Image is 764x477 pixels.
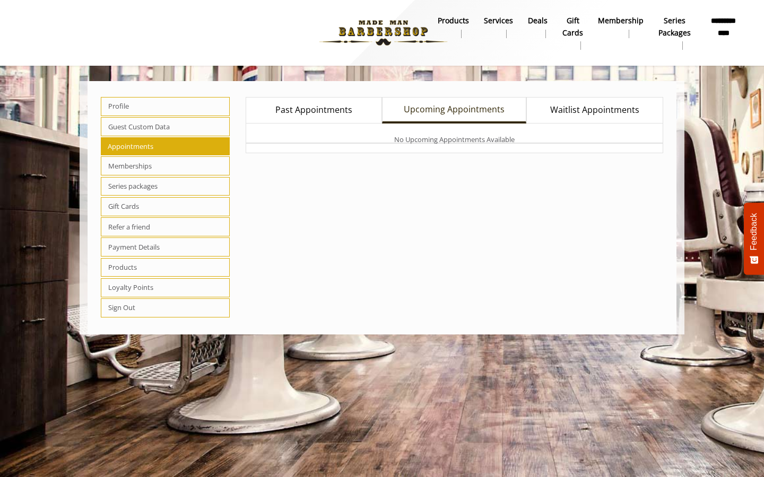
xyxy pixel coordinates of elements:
span: Waitlist Appointments [550,103,639,117]
span: Series packages [101,177,230,196]
a: DealsDeals [520,13,555,41]
span: Sign Out [101,298,230,317]
a: Gift cardsgift cards [555,13,591,52]
button: Feedback - Show survey [744,202,764,275]
span: Memberships [101,156,230,175]
span: Loyalty Points [101,278,230,297]
a: MembershipMembership [591,13,651,41]
span: Gift Cards [101,197,230,216]
a: Series packagesSeries packages [651,13,698,52]
span: Refer a friend [101,217,230,236]
b: Deals [528,15,548,26]
span: Payment Details [101,237,230,257]
b: gift cards [562,15,583,39]
b: Services [484,15,513,26]
span: Appointments [101,137,230,155]
b: Membership [598,15,644,26]
a: Productsproducts [430,13,476,41]
img: Made Man Barbershop logo [310,4,456,62]
span: Guest Custom Data [101,117,230,136]
span: Profile [101,97,230,116]
b: Series packages [658,15,691,39]
a: ServicesServices [476,13,520,41]
span: Upcoming Appointments [404,103,505,117]
b: products [438,15,469,26]
span: Feedback [749,213,759,250]
span: Products [101,258,230,277]
span: Past Appointments [275,103,352,117]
